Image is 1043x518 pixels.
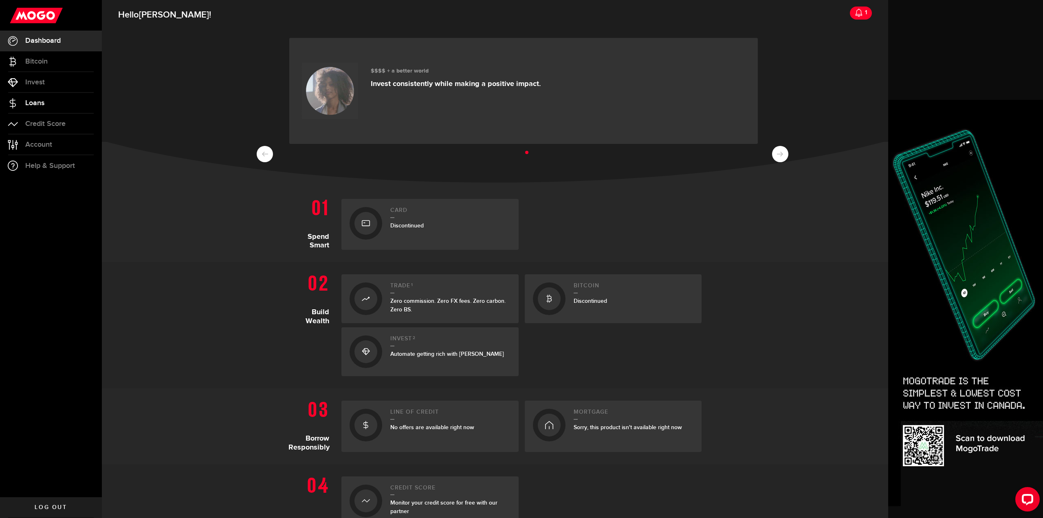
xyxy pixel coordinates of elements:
a: Trade1Zero commission. Zero FX fees. Zero carbon. Zero BS. [341,274,519,323]
span: Help & Support [25,162,75,170]
span: Credit Score [25,120,66,128]
span: No offers are available right now [390,424,474,431]
a: $$$$ + a better world Invest consistently while making a positive impact. [289,38,758,144]
span: [PERSON_NAME] [139,9,209,20]
span: Account [25,141,52,148]
span: Log out [35,505,67,510]
span: Dashboard [25,37,61,44]
span: Discontinued [574,298,607,304]
span: Zero commission. Zero FX fees. Zero carbon. Zero BS. [390,298,506,313]
h1: Build Wealth [288,270,335,376]
span: Loans [25,99,44,107]
h2: Invest [390,335,510,346]
div: 1 [863,4,867,21]
h2: Bitcoin [574,282,694,293]
span: Monitor your credit score for free with our partner [390,499,497,515]
h1: Spend Smart [288,195,335,250]
span: Discontinued [390,222,424,229]
span: Bitcoin [25,58,48,65]
span: Automate getting rich with [PERSON_NAME] [390,350,504,357]
h2: Card [390,207,510,218]
img: Side-banner-trade-up-1126-380x1026 [888,100,1043,518]
sup: 1 [411,282,413,287]
span: Hello ! [118,7,211,24]
a: BitcoinDiscontinued [525,274,702,323]
h2: Line of credit [390,409,510,420]
span: Invest [25,79,45,86]
a: CardDiscontinued [341,199,519,250]
h1: Borrow Responsibly [288,397,335,452]
h2: Trade [390,282,510,293]
a: Invest2Automate getting rich with [PERSON_NAME] [341,327,519,376]
h2: Credit Score [390,485,510,496]
sup: 2 [413,335,416,340]
a: Line of creditNo offers are available right now [341,401,519,452]
p: Invest consistently while making a positive impact. [371,79,541,88]
h3: $$$$ + a better world [371,68,541,75]
a: 1 [850,7,872,20]
iframe: LiveChat chat widget [1009,484,1043,518]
